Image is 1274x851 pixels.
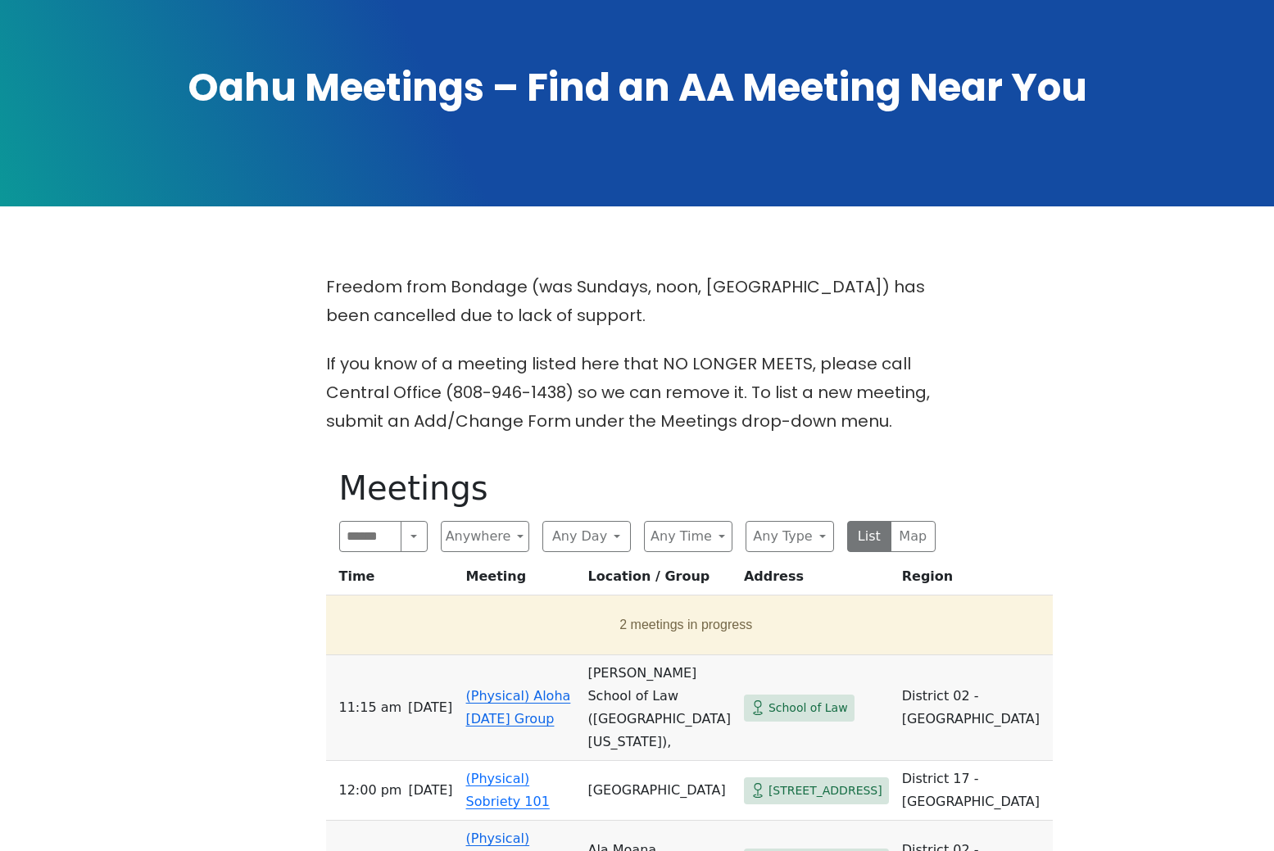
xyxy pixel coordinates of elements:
h1: Meetings [339,469,936,508]
th: Region [895,565,1053,595]
button: Any Type [746,521,834,552]
span: [DATE] [408,779,452,802]
span: [STREET_ADDRESS] [768,781,882,801]
th: Location / Group [581,565,737,595]
button: Any Time [644,521,732,552]
td: District 17 - [GEOGRAPHIC_DATA] [895,761,1053,821]
td: [GEOGRAPHIC_DATA] [581,761,737,821]
span: [DATE] [408,696,452,719]
span: 12:00 PM [339,779,402,802]
td: [PERSON_NAME] School of Law ([GEOGRAPHIC_DATA][US_STATE]), [581,655,737,761]
button: Search [401,521,427,552]
h1: Oahu Meetings – Find an AA Meeting Near You [64,61,1211,113]
th: Address [737,565,895,595]
p: If you know of a meeting listed here that NO LONGER MEETS, please call Central Office (808-946-14... [326,350,949,436]
button: Anywhere [441,521,529,552]
span: School of Law [768,698,848,718]
td: District 02 - [GEOGRAPHIC_DATA] [895,655,1053,761]
button: Any Day [542,521,631,552]
th: Meeting [460,565,582,595]
a: (Physical) Aloha [DATE] Group [466,688,571,727]
button: 2 meetings in progress [333,602,1040,648]
button: List [847,521,892,552]
p: Freedom from Bondage (was Sundays, noon, [GEOGRAPHIC_DATA]) has been cancelled due to lack of sup... [326,273,949,330]
a: (Physical) Sobriety 101 [466,771,550,809]
span: 11:15 AM [339,696,402,719]
input: Search [339,521,402,552]
th: Time [326,565,460,595]
button: Map [891,521,936,552]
